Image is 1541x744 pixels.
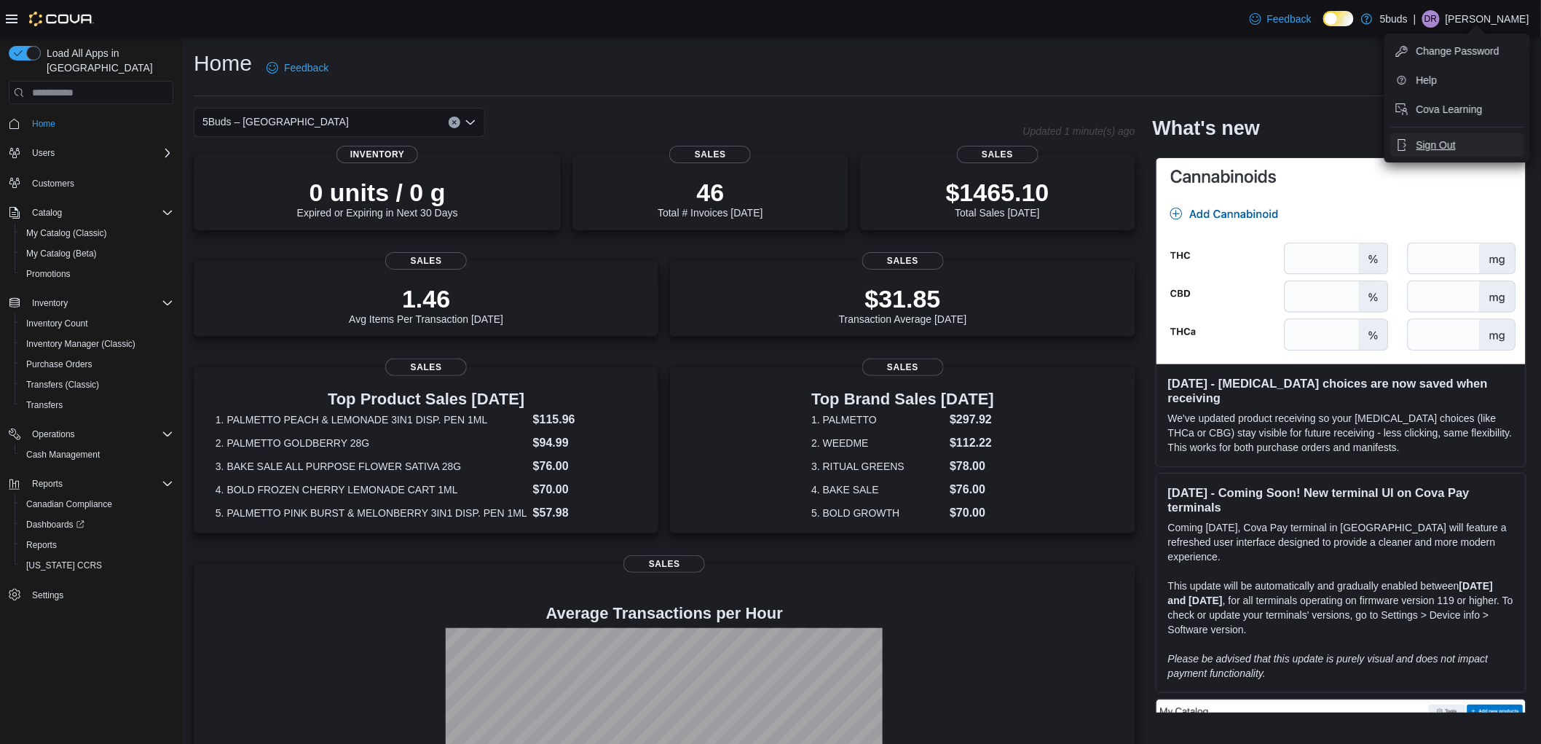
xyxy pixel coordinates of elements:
[26,175,80,192] a: Customers
[26,539,57,551] span: Reports
[9,107,173,643] nav: Complex example
[3,143,179,163] button: Users
[20,376,105,393] a: Transfers (Classic)
[3,584,179,606] button: Settings
[15,354,179,375] button: Purchase Orders
[216,391,637,408] h3: Top Product Sales [DATE]
[957,146,1038,163] span: Sales
[297,178,458,219] div: Expired or Expiring in Next 30 Days
[20,557,173,574] span: Washington CCRS
[20,557,108,574] a: [US_STATE] CCRS
[349,284,503,325] div: Avg Items Per Transaction [DATE]
[1323,26,1324,27] span: Dark Mode
[26,519,84,530] span: Dashboards
[20,265,76,283] a: Promotions
[1416,102,1483,117] span: Cova Learning
[349,284,503,313] p: 1.46
[216,412,527,427] dt: 1. PALMETTO PEACH & LEMONADE 3IN1 DISP. PEN 1ML
[261,53,334,82] a: Feedback
[20,335,173,353] span: Inventory Manager (Classic)
[26,248,97,259] span: My Catalog (Beta)
[26,426,173,443] span: Operations
[1446,10,1529,28] p: [PERSON_NAME]
[336,146,418,163] span: Inventory
[26,204,173,222] span: Catalog
[1422,10,1440,28] div: Dawn Richmond
[20,315,94,332] a: Inventory Count
[1390,68,1524,92] button: Help
[20,356,173,373] span: Purchase Orders
[533,504,637,522] dd: $57.98
[216,459,527,474] dt: 3. BAKE SALE ALL PURPOSE FLOWER SATIVA 28G
[216,482,527,497] dt: 4. BOLD FROZEN CHERRY LEMONADE CART 1ML
[465,117,476,128] button: Open list of options
[1390,39,1524,63] button: Change Password
[20,496,118,513] a: Canadian Compliance
[20,376,173,393] span: Transfers (Classic)
[1416,138,1456,152] span: Sign Out
[26,359,92,370] span: Purchase Orders
[1168,485,1514,514] h3: [DATE] - Coming Soon! New terminal UI on Cova Pay terminals
[26,586,173,604] span: Settings
[15,223,179,243] button: My Catalog (Classic)
[32,590,63,601] span: Settings
[20,265,173,283] span: Promotions
[385,252,467,270] span: Sales
[3,203,179,223] button: Catalog
[20,516,173,533] span: Dashboards
[623,555,705,573] span: Sales
[15,445,179,465] button: Cash Management
[20,496,173,513] span: Canadian Compliance
[297,178,458,207] p: 0 units / 0 g
[20,536,173,554] span: Reports
[811,436,944,450] dt: 2. WEEDME
[26,144,60,162] button: Users
[950,434,994,452] dd: $112.22
[862,252,944,270] span: Sales
[26,475,173,493] span: Reports
[26,587,69,604] a: Settings
[26,294,173,312] span: Inventory
[20,224,113,242] a: My Catalog (Classic)
[946,178,1049,219] div: Total Sales [DATE]
[811,482,944,497] dt: 4. BAKE SALE
[20,245,173,262] span: My Catalog (Beta)
[216,506,527,520] dt: 5. PALMETTO PINK BURST & MELONBERRY 3IN1 DISP. PEN 1ML
[26,114,173,133] span: Home
[26,560,102,571] span: [US_STATE] CCRS
[26,227,107,239] span: My Catalog (Classic)
[839,284,967,325] div: Transaction Average [DATE]
[205,605,1124,622] h4: Average Transactions per Hour
[15,264,179,284] button: Promotions
[1416,44,1499,58] span: Change Password
[1323,11,1354,26] input: Dark Mode
[3,474,179,494] button: Reports
[26,294,74,312] button: Inventory
[26,475,68,493] button: Reports
[1244,4,1317,34] a: Feedback
[20,224,173,242] span: My Catalog (Classic)
[862,359,944,376] span: Sales
[15,334,179,354] button: Inventory Manager (Classic)
[811,459,944,474] dt: 3. RITUAL GREENS
[26,144,173,162] span: Users
[1267,12,1312,26] span: Feedback
[15,535,179,555] button: Reports
[811,412,944,427] dt: 1. PALMETTO
[32,478,63,490] span: Reports
[15,375,179,395] button: Transfers (Classic)
[20,446,173,463] span: Cash Management
[32,428,75,440] span: Operations
[950,411,994,428] dd: $297.92
[20,335,141,353] a: Inventory Manager (Classic)
[20,446,106,463] a: Cash Management
[1168,579,1514,637] p: This update will be automatically and gradually enabled between , for all terminals operating on ...
[811,506,944,520] dt: 5. BOLD GROWTH
[658,178,762,219] div: Total # Invoices [DATE]
[950,481,994,498] dd: $76.00
[20,516,90,533] a: Dashboards
[658,178,762,207] p: 46
[26,449,100,461] span: Cash Management
[1168,411,1514,455] p: We've updated product receiving so your [MEDICAL_DATA] choices (like THCa or CBG) stay visible fo...
[26,426,81,443] button: Operations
